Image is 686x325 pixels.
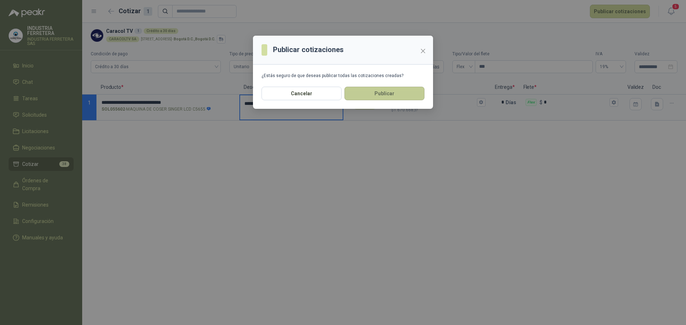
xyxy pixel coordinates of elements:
button: Cancelar [262,87,342,100]
div: ¿Estás seguro de que deseas publicar todas las cotizaciones creadas? [262,73,424,78]
button: Publicar [344,87,424,100]
h3: Publicar cotizaciones [273,44,344,55]
button: Close [417,45,429,57]
span: close [420,48,426,54]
